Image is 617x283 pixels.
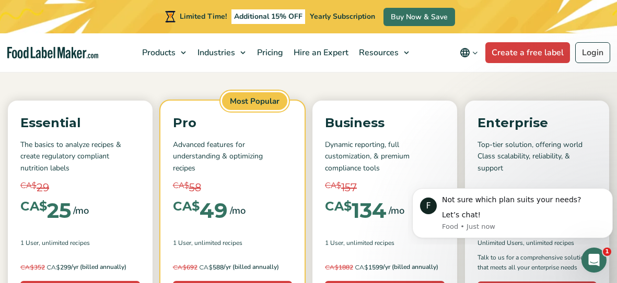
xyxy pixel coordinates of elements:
span: Hire an Expert [290,47,350,58]
span: CA$ [20,200,47,213]
a: Login [575,42,610,63]
span: CA$ [46,263,60,271]
span: CA$ [20,180,37,192]
span: CA$ [325,263,339,271]
span: Additional 15% OFF [231,9,305,24]
span: CA$ [173,200,200,213]
span: Pricing [254,47,284,58]
span: , Unlimited Recipes [191,238,242,248]
a: Products [136,33,191,72]
p: Pro [173,113,293,133]
span: 58 [189,180,201,195]
span: /mo [230,203,246,218]
span: /yr (billed annually) [71,262,126,273]
del: 352 [20,263,45,272]
span: Industries [194,47,236,58]
span: Yearly Subscription [310,11,375,21]
iframe: Intercom notifications message [408,179,617,244]
button: Change language [452,42,485,63]
span: , Unlimited Recipes [343,238,394,248]
p: The basics to analyze recipes & create regulatory compliant nutrition labels [20,139,140,174]
span: CA$ [199,263,213,271]
span: /mo [389,203,404,218]
div: 49 [173,200,228,221]
span: 1 User [325,238,343,248]
span: Limited Time! [180,11,227,21]
a: Resources [353,33,414,72]
span: CA$ [20,263,34,271]
a: Buy Now & Save [383,8,455,26]
span: Products [139,47,177,58]
iframe: Intercom live chat [581,248,607,273]
span: 157 [341,180,357,195]
span: Most Popular [220,91,289,112]
span: CA$ [325,180,341,192]
span: 1599 [325,262,383,273]
span: /yr (billed annually) [224,262,279,273]
span: /yr (billed annually) [383,262,438,273]
div: 25 [20,200,71,221]
p: Talk to us for a comprehensive solution that meets all your enterprise needs [478,253,597,273]
p: Dynamic reporting, full customization, & premium compliance tools [325,139,445,174]
p: Business [325,113,445,133]
span: Resources [356,47,400,58]
del: 692 [173,263,197,272]
span: 1 User [173,238,191,248]
span: , Unlimited Recipes [39,238,90,248]
span: 299 [20,262,71,273]
p: Advanced features for understanding & optimizing recipes [173,139,293,174]
del: 1882 [325,263,353,272]
a: Industries [191,33,251,72]
p: Top-tier solution, offering world Class scalability, reliability, & support [478,139,597,174]
p: Enterprise [478,113,597,133]
span: 29 [37,180,49,195]
a: Create a free label [485,42,570,63]
p: Essential [20,113,140,133]
span: /mo [73,203,89,218]
span: CA$ [173,263,187,271]
div: 134 [325,200,387,221]
span: CA$ [355,263,368,271]
span: 1 [603,248,611,256]
a: Food Label Maker homepage [7,47,98,59]
span: 588 [173,262,224,273]
a: Pricing [251,33,287,72]
span: 1 User [20,238,39,248]
a: Hire an Expert [287,33,353,72]
span: CA$ [325,200,352,213]
span: CA$ [173,180,189,192]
